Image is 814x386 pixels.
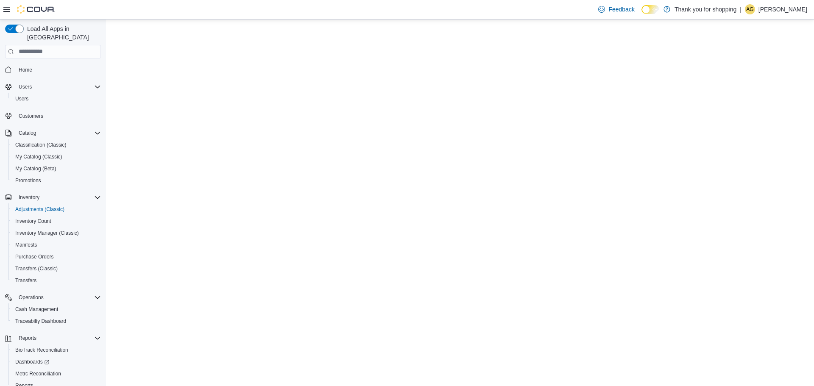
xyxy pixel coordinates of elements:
[15,206,64,213] span: Adjustments (Classic)
[15,128,39,138] button: Catalog
[15,277,36,284] span: Transfers
[12,264,101,274] span: Transfers (Classic)
[2,81,104,93] button: Users
[12,140,70,150] a: Classification (Classic)
[2,192,104,203] button: Inventory
[15,292,47,303] button: Operations
[12,252,57,262] a: Purchase Orders
[19,294,44,301] span: Operations
[15,165,56,172] span: My Catalog (Beta)
[15,370,61,377] span: Metrc Reconciliation
[15,142,67,148] span: Classification (Classic)
[12,240,101,250] span: Manifests
[12,369,64,379] a: Metrc Reconciliation
[15,111,47,121] a: Customers
[12,216,101,226] span: Inventory Count
[15,177,41,184] span: Promotions
[12,357,101,367] span: Dashboards
[15,318,66,325] span: Traceabilty Dashboard
[12,216,55,226] a: Inventory Count
[8,227,104,239] button: Inventory Manager (Classic)
[8,139,104,151] button: Classification (Classic)
[8,93,104,105] button: Users
[12,275,40,286] a: Transfers
[15,192,101,203] span: Inventory
[15,253,54,260] span: Purchase Orders
[19,335,36,342] span: Reports
[15,306,58,313] span: Cash Management
[15,230,79,236] span: Inventory Manager (Classic)
[12,94,32,104] a: Users
[15,242,37,248] span: Manifests
[15,333,40,343] button: Reports
[8,203,104,215] button: Adjustments (Classic)
[746,4,753,14] span: AG
[15,111,101,121] span: Customers
[15,192,43,203] button: Inventory
[8,303,104,315] button: Cash Management
[758,4,807,14] p: [PERSON_NAME]
[12,345,72,355] a: BioTrack Reconciliation
[15,65,36,75] a: Home
[12,175,101,186] span: Promotions
[12,228,101,238] span: Inventory Manager (Classic)
[745,4,755,14] div: Alejandro Gomez
[12,304,61,314] a: Cash Management
[8,151,104,163] button: My Catalog (Classic)
[17,5,55,14] img: Cova
[19,113,43,119] span: Customers
[8,251,104,263] button: Purchase Orders
[12,204,101,214] span: Adjustments (Classic)
[12,204,68,214] a: Adjustments (Classic)
[8,215,104,227] button: Inventory Count
[8,275,104,286] button: Transfers
[12,175,45,186] a: Promotions
[8,175,104,186] button: Promotions
[15,128,101,138] span: Catalog
[15,82,35,92] button: Users
[8,239,104,251] button: Manifests
[15,153,62,160] span: My Catalog (Classic)
[8,356,104,368] a: Dashboards
[24,25,101,42] span: Load All Apps in [GEOGRAPHIC_DATA]
[12,140,101,150] span: Classification (Classic)
[12,240,40,250] a: Manifests
[675,4,736,14] p: Thank you for shopping
[15,358,49,365] span: Dashboards
[641,5,659,14] input: Dark Mode
[19,83,32,90] span: Users
[12,264,61,274] a: Transfers (Classic)
[19,67,32,73] span: Home
[8,368,104,380] button: Metrc Reconciliation
[15,64,101,75] span: Home
[8,263,104,275] button: Transfers (Classic)
[12,316,70,326] a: Traceabilty Dashboard
[12,152,101,162] span: My Catalog (Classic)
[2,110,104,122] button: Customers
[12,304,101,314] span: Cash Management
[2,332,104,344] button: Reports
[12,94,101,104] span: Users
[15,95,28,102] span: Users
[12,164,60,174] a: My Catalog (Beta)
[15,292,101,303] span: Operations
[12,345,101,355] span: BioTrack Reconciliation
[8,344,104,356] button: BioTrack Reconciliation
[8,163,104,175] button: My Catalog (Beta)
[12,252,101,262] span: Purchase Orders
[740,4,742,14] p: |
[12,369,101,379] span: Metrc Reconciliation
[2,292,104,303] button: Operations
[12,316,101,326] span: Traceabilty Dashboard
[2,127,104,139] button: Catalog
[12,357,53,367] a: Dashboards
[12,164,101,174] span: My Catalog (Beta)
[608,5,634,14] span: Feedback
[8,315,104,327] button: Traceabilty Dashboard
[15,333,101,343] span: Reports
[2,64,104,76] button: Home
[19,194,39,201] span: Inventory
[12,228,82,238] a: Inventory Manager (Classic)
[595,1,638,18] a: Feedback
